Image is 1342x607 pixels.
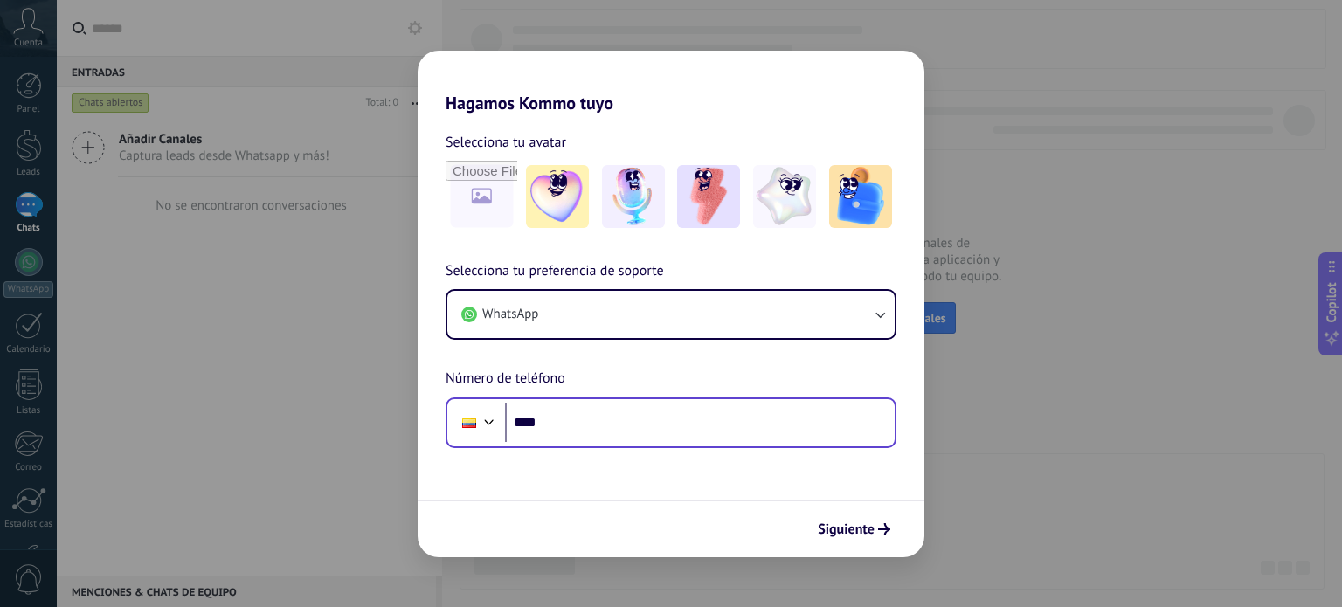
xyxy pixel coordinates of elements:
span: Número de teléfono [446,368,565,390]
img: -2.jpeg [602,165,665,228]
span: Siguiente [818,523,875,535]
img: -1.jpeg [526,165,589,228]
img: -4.jpeg [753,165,816,228]
img: -5.jpeg [829,165,892,228]
button: WhatsApp [447,291,895,338]
button: Siguiente [810,514,898,544]
span: WhatsApp [482,306,538,323]
img: -3.jpeg [677,165,740,228]
span: Selecciona tu preferencia de soporte [446,260,664,283]
h2: Hagamos Kommo tuyo [418,51,924,114]
div: Ecuador: + 593 [453,404,486,441]
span: Selecciona tu avatar [446,131,566,154]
